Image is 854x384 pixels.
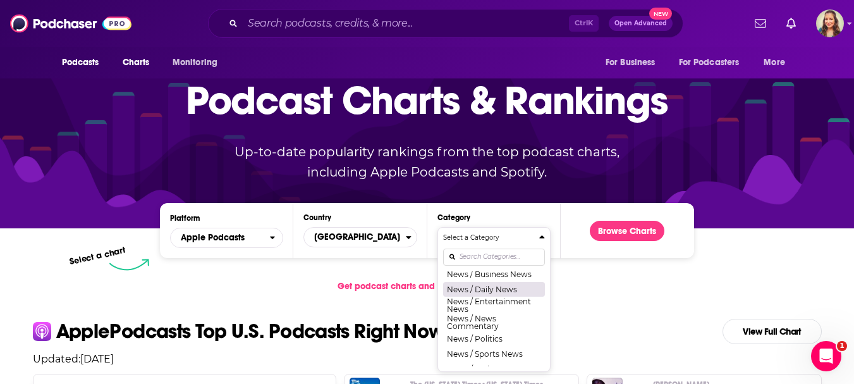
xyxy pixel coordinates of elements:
button: Countries [303,227,417,247]
a: Show notifications dropdown [750,13,771,34]
button: open menu [671,51,758,75]
button: open menu [53,51,116,75]
button: open menu [170,228,283,248]
img: User Profile [816,9,844,37]
button: open menu [164,51,234,75]
img: apple Icon [33,322,51,340]
a: View Full Chart [723,319,822,344]
button: News / Daily News [443,282,545,297]
input: Search Categories... [443,249,545,266]
span: New [649,8,672,20]
button: News / News Commentary [443,314,545,331]
h4: Select a Category [443,235,534,241]
button: Categories [437,227,551,372]
span: For Business [606,54,656,71]
span: Logged in as adriana.guzman [816,9,844,37]
span: 1 [837,341,847,351]
button: News / Sports News [443,346,545,361]
img: select arrow [109,259,149,271]
button: Open AdvancedNew [609,16,673,31]
img: Podchaser - Follow, Share and Rate Podcasts [10,11,131,35]
span: Get podcast charts and rankings via API [338,281,504,292]
button: News / Tech News [443,361,545,376]
input: Search podcasts, credits, & more... [243,13,569,34]
span: More [764,54,785,71]
span: [GEOGRAPHIC_DATA] [304,226,405,248]
button: Browse Charts [590,221,664,241]
span: Open Advanced [614,20,667,27]
p: Select a chart [69,245,127,267]
span: Monitoring [173,54,217,71]
a: Get podcast charts and rankings via API [327,271,527,302]
button: Show profile menu [816,9,844,37]
span: Apple Podcasts [181,233,245,242]
button: News / Business News [443,266,545,282]
button: open menu [755,51,801,75]
button: open menu [597,51,671,75]
span: For Podcasters [679,54,740,71]
button: News / Politics [443,331,545,346]
p: Podcast Charts & Rankings [186,59,668,141]
h2: Platforms [170,228,283,248]
span: Ctrl K [569,15,599,32]
a: Charts [114,51,157,75]
span: Podcasts [62,54,99,71]
iframe: Intercom live chat [811,341,841,371]
p: Apple Podcasts Top U.S. Podcasts Right Now [56,321,444,342]
p: Up-to-date popularity rankings from the top podcast charts, including Apple Podcasts and Spotify. [210,142,645,182]
span: Charts [123,54,150,71]
a: Show notifications dropdown [781,13,801,34]
p: Updated: [DATE] [23,353,832,365]
button: News / Entertainment News [443,297,545,314]
div: Search podcasts, credits, & more... [208,9,683,38]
